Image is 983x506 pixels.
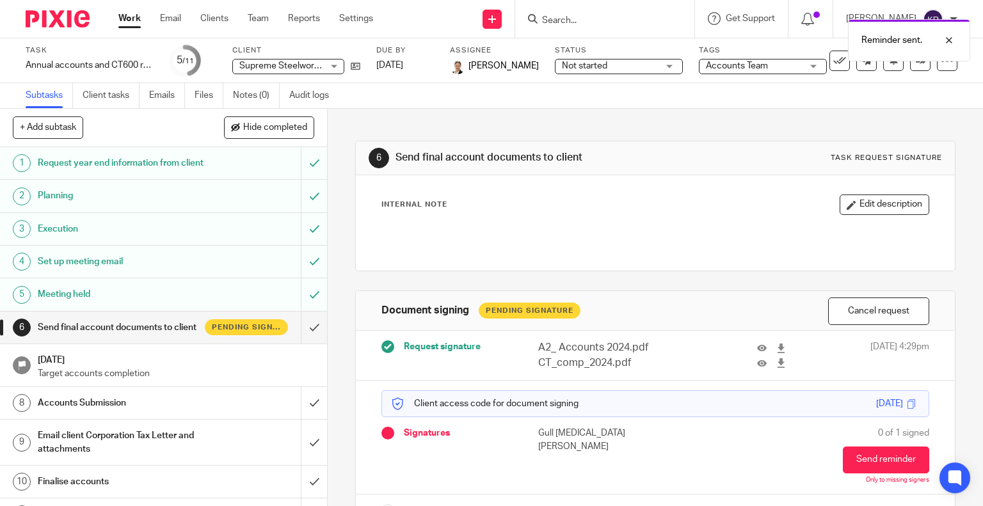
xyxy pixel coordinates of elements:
[38,285,205,304] h1: Meeting held
[26,83,73,108] a: Subtasks
[479,303,580,319] div: Pending Signature
[866,477,929,484] p: Only to missing signers
[828,297,929,325] button: Cancel request
[538,356,687,370] p: CT_comp_2024.pdf
[38,426,205,459] h1: Email client Corporation Tax Letter and attachments
[38,367,314,380] p: Target accounts completion
[243,123,307,133] span: Hide completed
[232,45,360,56] label: Client
[369,148,389,168] div: 6
[13,154,31,172] div: 1
[878,427,929,439] span: 0 of 1 signed
[118,12,141,25] a: Work
[160,12,181,25] a: Email
[224,116,314,138] button: Hide completed
[13,286,31,304] div: 5
[450,59,465,74] img: Untitled%20(5%20%C3%97%205%20cm)%20(2).png
[38,318,205,337] h1: Send final account documents to client
[26,59,154,72] div: Annual accounts and CT600 return - [DATE]
[13,319,31,336] div: 6
[468,59,539,72] span: [PERSON_NAME]
[38,351,314,367] h1: [DATE]
[26,59,154,72] div: Annual accounts and CT600 return - September 2025
[200,12,228,25] a: Clients
[923,9,943,29] img: svg%3E
[843,447,929,473] button: Send reminder
[248,12,269,25] a: Team
[239,61,339,70] span: Supreme Steelworks Ltd
[831,153,942,163] div: Task request signature
[861,34,922,47] p: Reminder sent.
[83,83,140,108] a: Client tasks
[339,12,373,25] a: Settings
[177,53,194,68] div: 5
[381,200,447,210] p: Internal Note
[13,394,31,412] div: 8
[562,61,607,70] span: Not started
[182,58,194,65] small: /11
[38,186,205,205] h1: Planning
[876,397,903,410] div: [DATE]
[233,83,280,108] a: Notes (0)
[38,219,205,239] h1: Execution
[13,116,83,138] button: + Add subtask
[13,220,31,238] div: 3
[381,304,469,317] h1: Document signing
[13,473,31,491] div: 10
[450,45,539,56] label: Assignee
[404,340,481,353] span: Request signature
[212,322,281,333] span: Pending signature
[840,194,929,215] button: Edit description
[870,340,929,370] span: [DATE] 4:29pm
[404,427,450,439] span: Signatures
[396,151,682,164] h1: Send final account documents to client
[538,340,687,355] p: A2_ Accounts 2024.pdf
[538,427,655,453] p: Gull [MEDICAL_DATA][PERSON_NAME]
[392,397,579,410] p: Client access code for document signing
[38,154,205,173] h1: Request year end information from client
[376,61,403,70] span: [DATE]
[13,253,31,271] div: 4
[26,10,90,28] img: Pixie
[26,45,154,56] label: Task
[38,393,205,413] h1: Accounts Submission
[289,83,339,108] a: Audit logs
[38,472,205,491] h1: Finalise accounts
[376,45,434,56] label: Due by
[195,83,223,108] a: Files
[706,61,768,70] span: Accounts Team
[288,12,320,25] a: Reports
[38,252,205,271] h1: Set up meeting email
[13,434,31,452] div: 9
[13,187,31,205] div: 2
[149,83,185,108] a: Emails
